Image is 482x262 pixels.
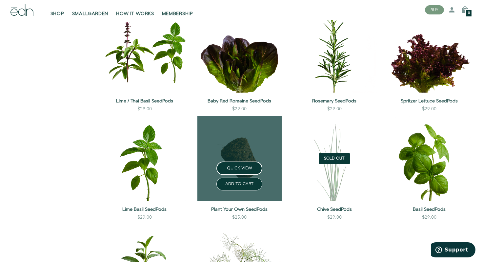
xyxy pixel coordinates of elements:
span: MEMBERSHIP [162,11,193,17]
button: BUY [425,5,444,14]
img: Basil SeedPods [387,116,472,201]
button: QUICK VIEW [216,162,262,175]
span: SHOP [50,11,64,17]
a: SMALLGARDEN [68,3,112,17]
img: Lime Basil SeedPods [102,116,187,201]
a: MEMBERSHIP [158,3,197,17]
div: $29.00 [422,106,436,112]
a: Lime / Thai Basil SeedPods [102,98,187,104]
span: HOW IT WORKS [116,11,154,17]
a: Basil SeedPods [387,206,472,213]
span: Sold Out [324,157,345,161]
button: ADD TO CART [216,178,262,190]
a: Baby Red Romaine SeedPods [197,98,282,104]
a: Chive SeedPods [292,206,377,213]
img: Spritzer Lettuce SeedPods [387,8,472,93]
div: $29.00 [232,106,247,112]
img: Lime / Thai Basil SeedPods [102,8,187,93]
a: Rosemary SeedPods [292,98,377,104]
div: $29.00 [137,214,152,221]
img: Chive SeedPods [292,116,377,201]
a: Spritzer Lettuce SeedPods [387,98,472,104]
img: Baby Red Romaine SeedPods [197,8,282,93]
div: $25.00 [232,214,247,221]
a: Lime Basil SeedPods [102,206,187,213]
div: $29.00 [137,106,152,112]
div: $29.00 [327,106,342,112]
span: SMALLGARDEN [72,11,109,17]
div: $29.00 [327,214,342,221]
a: Plant Your Own SeedPods [197,206,282,213]
img: Rosemary SeedPods [292,8,377,93]
iframe: Opens a widget where you can find more information [431,242,475,259]
a: SHOP [47,3,68,17]
a: HOW IT WORKS [112,3,158,17]
div: $29.00 [422,214,436,221]
span: 0 [468,11,470,15]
